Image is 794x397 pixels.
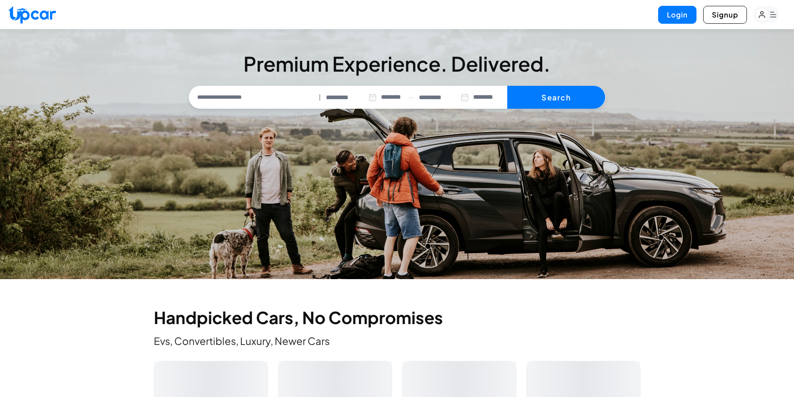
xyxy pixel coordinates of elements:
span: — [408,92,414,102]
h3: Premium Experience. Delivered. [189,52,606,76]
img: Upcar Logo [8,6,56,24]
p: Evs, Convertibles, Luxury, Newer Cars [154,334,641,347]
button: Search [507,86,605,109]
span: | [319,92,321,102]
h2: Handpicked Cars, No Compromises [154,309,641,326]
button: Login [658,6,696,24]
button: Signup [703,6,747,24]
